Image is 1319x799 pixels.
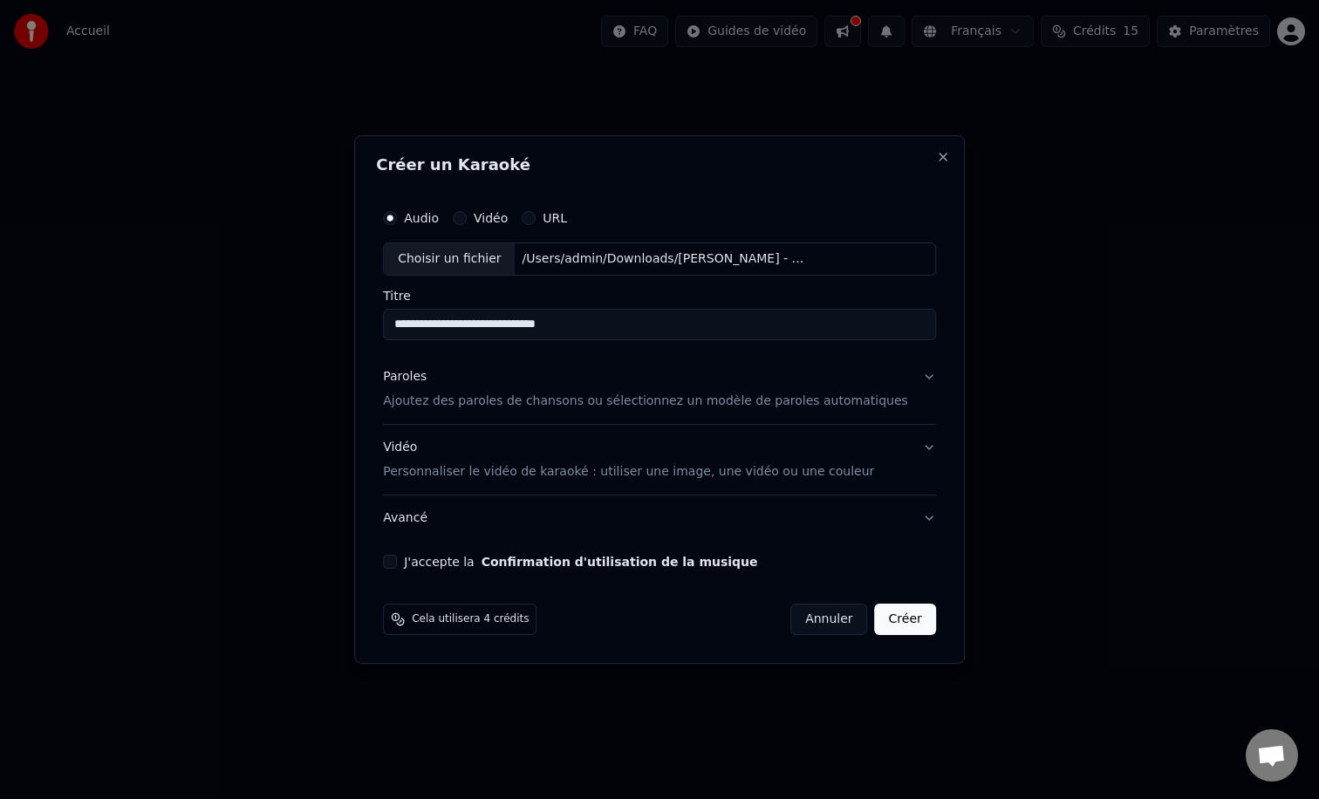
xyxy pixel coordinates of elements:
[383,354,936,424] button: ParolesAjoutez des paroles de chansons ou sélectionnez un modèle de paroles automatiques
[412,612,529,626] span: Cela utilisera 4 crédits
[516,250,812,268] div: /Users/admin/Downloads/[PERSON_NAME] - Il venait davoir 18 ans [BDFab karaoke]-1.mp3
[875,604,936,635] button: Créer
[376,157,943,173] h2: Créer un Karaoké
[383,495,936,541] button: Avancé
[383,290,936,302] label: Titre
[474,212,508,224] label: Vidéo
[383,393,908,410] p: Ajoutez des paroles de chansons ou sélectionnez un modèle de paroles automatiques
[404,212,439,224] label: Audio
[383,463,874,481] p: Personnaliser le vidéo de karaoké : utiliser une image, une vidéo ou une couleur
[384,243,515,275] div: Choisir un fichier
[482,556,758,568] button: J'accepte la
[383,368,427,386] div: Paroles
[383,425,936,495] button: VidéoPersonnaliser le vidéo de karaoké : utiliser une image, une vidéo ou une couleur
[404,556,757,568] label: J'accepte la
[543,212,567,224] label: URL
[383,439,874,481] div: Vidéo
[790,604,867,635] button: Annuler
